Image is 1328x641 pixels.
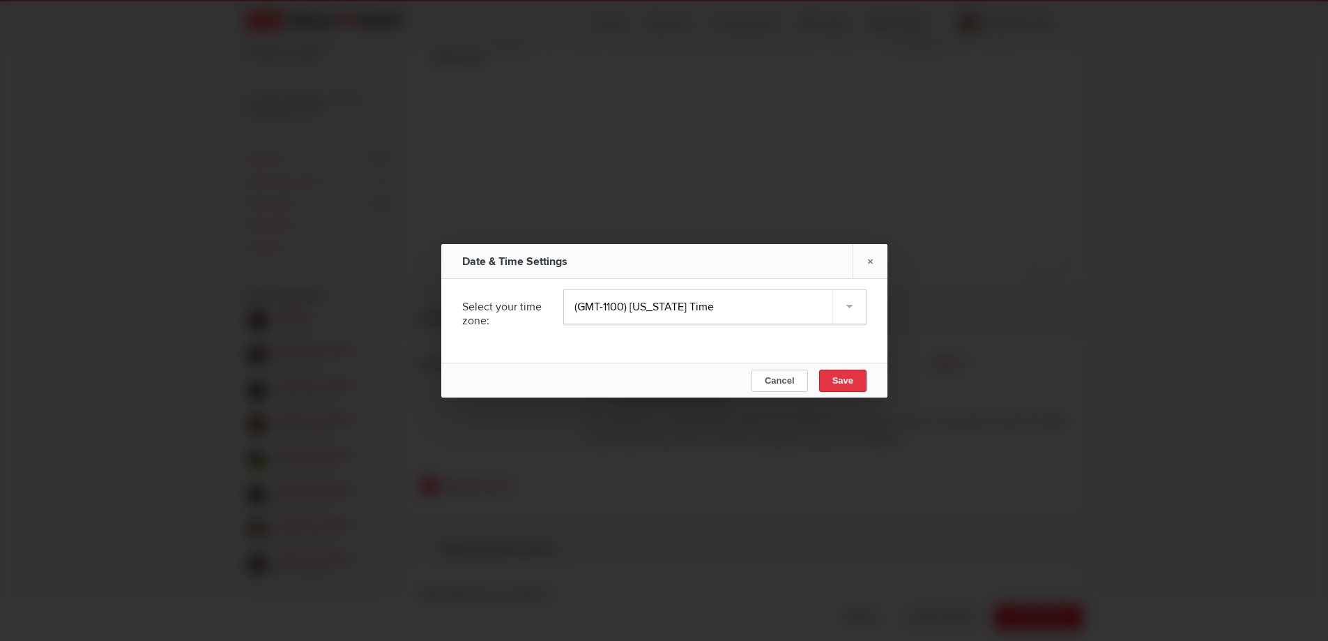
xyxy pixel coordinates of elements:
body: To enrich screen reader interactions, please activate Accessibility in Grammarly extension settings [6,11,641,91]
p: Meet in the carpark of the Fox and Hounds pub. [STREET_ADDRESS]. 6.30 start. About 4.5 miles walk... [11,11,636,45]
div: Select your time zone: [462,289,543,338]
button: Cancel [751,370,807,392]
button: Save [818,370,866,392]
div: Date & Time Settings [462,244,616,279]
a: × [853,244,887,278]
